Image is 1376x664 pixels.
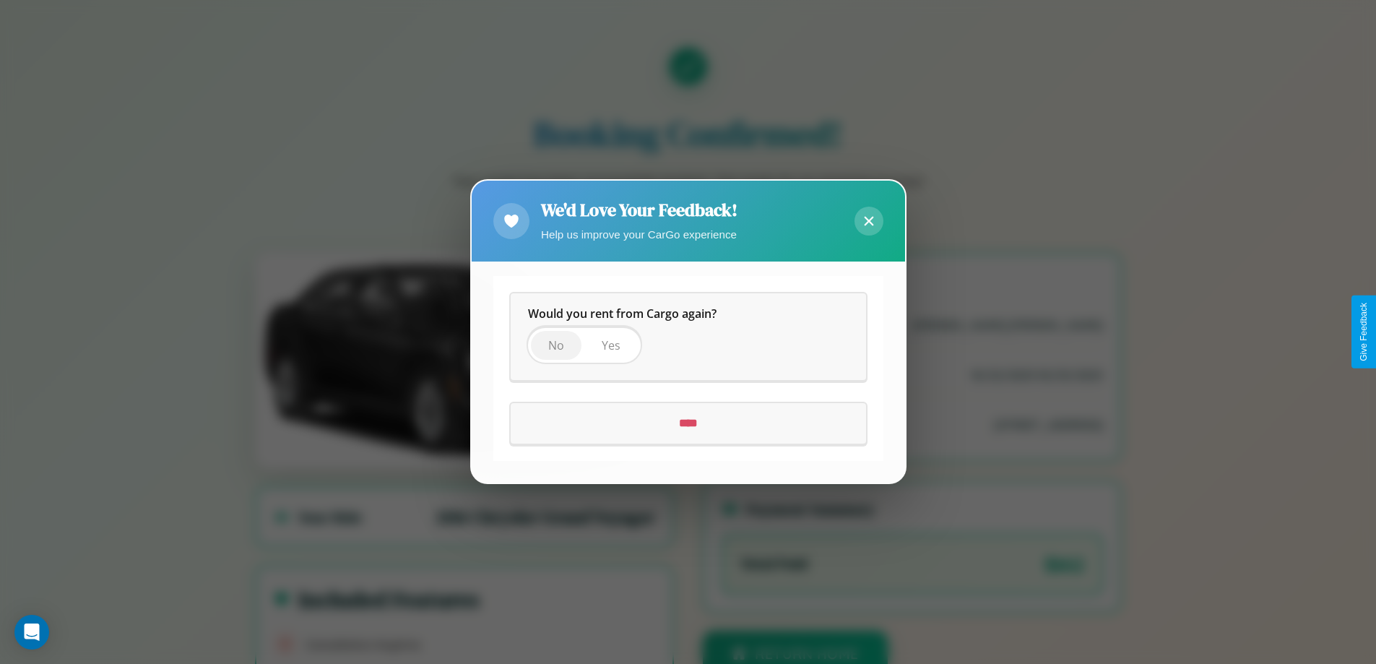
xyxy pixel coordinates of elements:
[541,198,737,222] h2: We'd Love Your Feedback!
[541,225,737,244] p: Help us improve your CarGo experience
[528,306,717,322] span: Would you rent from Cargo again?
[14,615,49,650] div: Open Intercom Messenger
[548,338,564,354] span: No
[602,338,620,354] span: Yes
[1359,303,1369,361] div: Give Feedback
